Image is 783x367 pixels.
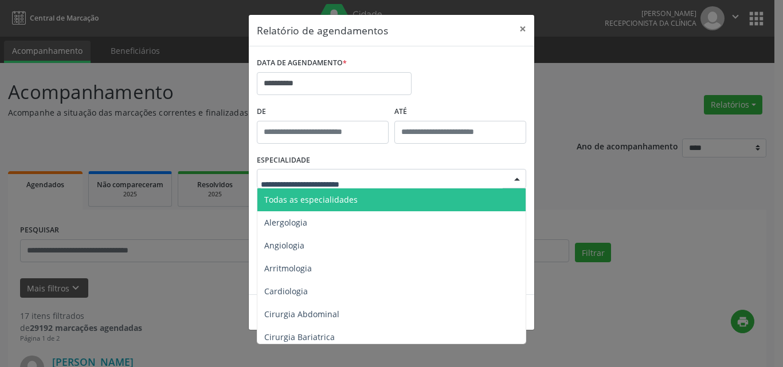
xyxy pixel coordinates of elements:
span: Arritmologia [264,263,312,274]
span: Cirurgia Bariatrica [264,332,335,342]
h5: Relatório de agendamentos [257,23,388,38]
label: DATA DE AGENDAMENTO [257,54,347,72]
label: ATÉ [394,103,526,121]
span: Cirurgia Abdominal [264,309,339,319]
span: Angiologia [264,240,304,251]
label: De [257,103,389,121]
span: Cardiologia [264,286,308,297]
span: Todas as especialidades [264,194,358,205]
button: Close [511,15,534,43]
label: ESPECIALIDADE [257,152,310,169]
span: Alergologia [264,217,307,228]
